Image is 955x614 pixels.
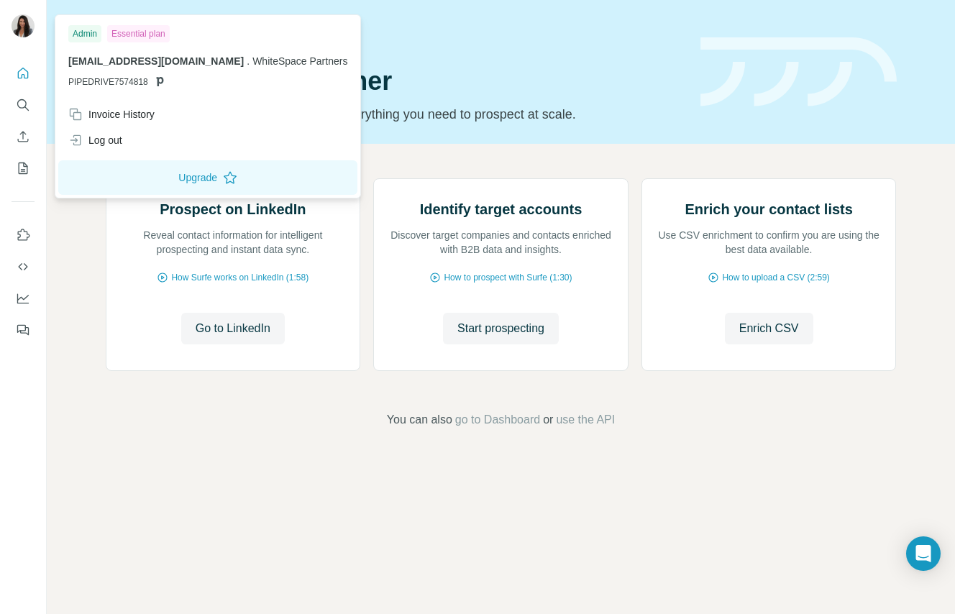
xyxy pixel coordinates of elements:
button: Enrich CSV [12,124,35,150]
button: My lists [12,155,35,181]
button: Use Surfe API [12,254,35,280]
div: Admin [68,25,101,42]
span: How Surfe works on LinkedIn (1:58) [171,271,309,284]
h2: Enrich your contact lists [685,199,852,219]
span: Go to LinkedIn [196,320,270,337]
span: Enrich CSV [739,320,799,337]
h1: Let’s prospect together [106,67,683,96]
span: How to upload a CSV (2:59) [722,271,829,284]
button: Enrich CSV [725,313,813,344]
button: use the API [556,411,615,429]
span: You can also [387,411,452,429]
button: Dashboard [12,285,35,311]
button: Go to LinkedIn [181,313,285,344]
button: Quick start [12,60,35,86]
p: Reveal contact information for intelligent prospecting and instant data sync. [121,228,346,257]
button: go to Dashboard [455,411,540,429]
p: Use CSV enrichment to confirm you are using the best data available. [657,228,882,257]
span: How to prospect with Surfe (1:30) [444,271,572,284]
h2: Identify target accounts [420,199,582,219]
img: Avatar [12,14,35,37]
span: [EMAIL_ADDRESS][DOMAIN_NAME] [68,55,244,67]
button: Feedback [12,317,35,343]
div: Essential plan [107,25,170,42]
div: Invoice History [68,107,155,122]
div: Log out [68,133,122,147]
span: Start prospecting [457,320,544,337]
button: Upgrade [58,160,357,195]
span: PIPEDRIVE7574818 [68,75,148,88]
div: Quick start [106,27,683,41]
div: Open Intercom Messenger [906,536,941,571]
span: . [247,55,250,67]
p: Discover target companies and contacts enriched with B2B data and insights. [388,228,613,257]
p: Pick your starting point and we’ll provide everything you need to prospect at scale. [106,104,683,124]
span: or [543,411,553,429]
img: banner [700,37,897,107]
h2: Prospect on LinkedIn [160,199,306,219]
button: Use Surfe on LinkedIn [12,222,35,248]
button: Search [12,92,35,118]
span: WhiteSpace Partners [252,55,347,67]
button: Start prospecting [443,313,559,344]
